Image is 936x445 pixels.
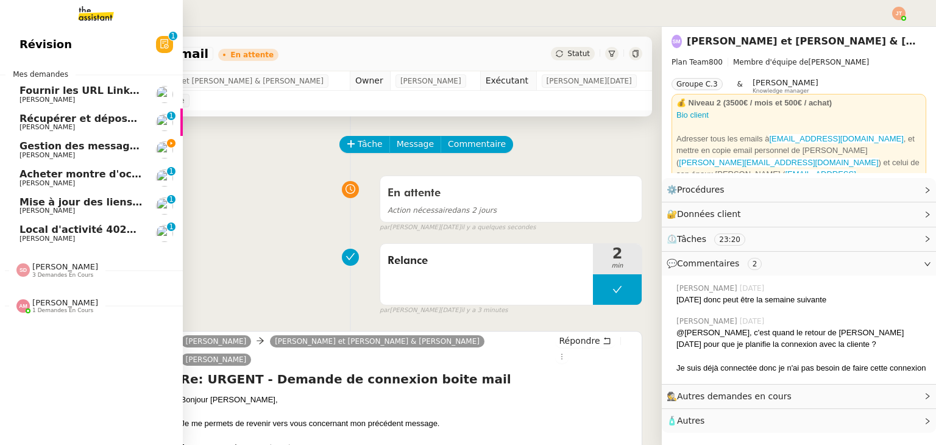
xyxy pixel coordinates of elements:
[32,262,98,271] span: [PERSON_NAME]
[169,167,174,178] p: 1
[350,71,391,91] td: Owner
[441,136,513,153] button: Commentaire
[662,202,936,226] div: 🔐Données client
[19,96,75,104] span: [PERSON_NAME]
[892,7,906,20] img: svg
[753,78,818,94] app-user-label: Knowledge manager
[156,114,173,131] img: users%2FpftfpH3HWzRMeZpe6E7kXDgO5SJ3%2Favatar%2Fa3cc7090-f8ed-4df9-82e0-3c63ac65f9dd
[156,225,173,242] img: users%2FSADz3OCgrFNaBc1p3ogUv5k479k1%2Favatar%2Fccbff511-0434-4584-b662-693e5a00b7b7
[380,305,508,316] small: [PERSON_NAME][DATE]
[672,35,682,48] img: svg
[667,234,756,244] span: ⏲️
[676,294,926,306] div: [DATE] donc peut être la semaine suivante
[676,283,740,294] span: [PERSON_NAME]
[676,133,921,193] div: Adresser tous les emails à , et mettre en copie email personnel de [PERSON_NAME] ( ) et celui de ...
[667,416,704,425] span: 🧴
[167,167,175,176] nz-badge-sup: 1
[186,337,247,346] span: [PERSON_NAME]
[169,195,174,206] p: 1
[753,78,818,87] span: [PERSON_NAME]
[19,35,72,54] span: Révision
[32,307,93,314] span: 1 demandes en cours
[737,78,743,94] span: &
[19,235,75,243] span: [PERSON_NAME]
[662,178,936,202] div: ⚙️Procédures
[230,51,274,59] div: En attente
[167,195,175,204] nz-badge-sup: 1
[181,418,637,430] div: Je me permets de revenir vers vous concernant mon précédent message.
[593,246,642,261] span: 2
[559,335,600,347] span: Répondre
[677,416,704,425] span: Autres
[769,134,903,143] a: [EMAIL_ADDRESS][DOMAIN_NAME]
[400,75,461,87] span: [PERSON_NAME]
[677,234,706,244] span: Tâches
[676,316,740,327] span: [PERSON_NAME]
[19,207,75,215] span: [PERSON_NAME]
[388,206,497,215] span: dans 2 jours
[662,252,936,276] div: 💬Commentaires 2
[448,137,506,151] span: Commentaire
[662,409,936,433] div: 🧴Autres
[156,86,173,103] img: users%2F37wbV9IbQuXMU0UH0ngzBXzaEe12%2Favatar%2Fcba66ece-c48a-48c8-9897-a2adc1834457
[32,272,93,279] span: 3 demandes en cours
[156,169,173,187] img: users%2F2jlvdN0P8GbCBZjV6FkzaZ0HjPj2%2Favatar%2Fdownload%20(7).jpeg
[676,362,926,374] div: Je suis déjà connectée donc je n'ai pas besoin de faire cette connexion
[676,110,709,119] a: Bio client
[19,151,75,159] span: [PERSON_NAME]
[388,188,441,199] span: En attente
[156,198,173,215] img: users%2F37wbV9IbQuXMU0UH0ngzBXzaEe12%2Favatar%2Fcba66ece-c48a-48c8-9897-a2adc1834457
[748,258,762,270] nz-tag: 2
[19,179,75,187] span: [PERSON_NAME]
[676,98,832,107] strong: 💰 Niveau 2 (3500€ / mois et 500€ / achat)
[593,261,642,271] span: min
[672,58,709,66] span: Plan Team
[32,298,98,307] span: [PERSON_NAME]
[16,299,30,313] img: svg
[389,136,441,153] button: Message
[677,185,725,194] span: Procédures
[169,32,177,40] nz-badge-sup: 1
[679,158,878,167] a: [PERSON_NAME][EMAIL_ADDRESS][DOMAIN_NAME]
[388,252,586,270] span: Relance
[270,336,484,347] a: [PERSON_NAME] et [PERSON_NAME] & [PERSON_NAME]
[740,316,767,327] span: [DATE]
[156,141,173,158] img: users%2F37wbV9IbQuXMU0UH0ngzBXzaEe12%2Favatar%2Fcba66ece-c48a-48c8-9897-a2adc1834457
[181,354,252,365] a: [PERSON_NAME]
[677,391,792,401] span: Autres demandes en cours
[677,209,741,219] span: Données client
[380,305,390,316] span: par
[480,71,536,91] td: Exécutant
[667,183,730,197] span: ⚙️
[461,305,508,316] span: il y a 3 minutes
[339,136,390,153] button: Tâche
[380,222,536,233] small: [PERSON_NAME][DATE]
[169,112,174,123] p: 1
[19,168,167,180] span: Acheter montre d'occasion
[5,68,76,80] span: Mes demandes
[181,394,637,406] div: Bonjour [PERSON_NAME]﻿,
[167,222,175,231] nz-badge-sup: 1
[358,137,383,151] span: Tâche
[676,327,926,351] div: @[PERSON_NAME], c'est quand le retour de [PERSON_NAME][DATE] pour que je planifie la connexion av...
[740,283,767,294] span: [DATE]
[547,75,632,87] span: [PERSON_NAME][DATE]
[677,258,739,268] span: Commentaires
[19,224,496,235] span: Local d'activité 402m2 - [GEOGRAPHIC_DATA]-[GEOGRAPHIC_DATA] 13170 - 1 400 000€
[667,391,797,401] span: 🕵️
[555,334,615,347] button: Répondre
[567,49,590,58] span: Statut
[19,140,275,152] span: Gestion des messages privés linkedIn - [DATE]
[662,227,936,251] div: ⏲️Tâches 23:20
[380,222,390,233] span: par
[388,206,452,215] span: Action nécessaire
[119,75,324,87] span: [PERSON_NAME] et [PERSON_NAME] & [PERSON_NAME]
[672,56,926,68] span: [PERSON_NAME]
[662,385,936,408] div: 🕵️Autres demandes en cours
[19,85,154,96] span: Fournir les URL Linkedin
[733,58,809,66] span: Membre d'équipe de
[667,207,746,221] span: 🔐
[672,78,723,90] nz-tag: Groupe C.3
[667,258,767,268] span: 💬
[397,137,434,151] span: Message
